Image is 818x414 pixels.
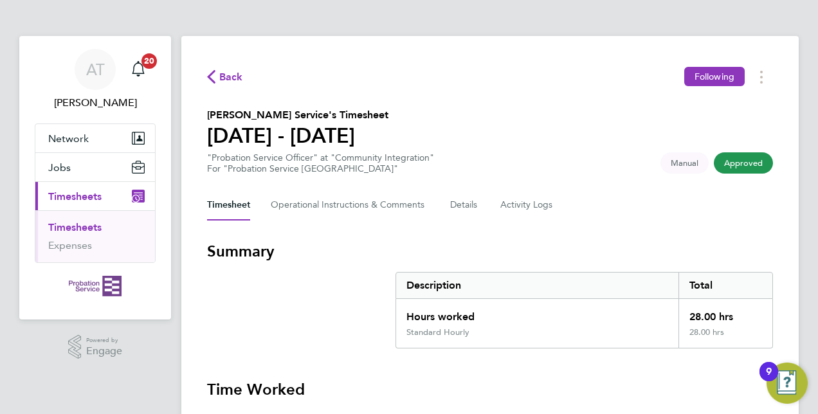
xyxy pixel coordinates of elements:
div: For "Probation Service [GEOGRAPHIC_DATA]" [207,163,434,174]
div: Timesheets [35,210,155,262]
h3: Summary [207,241,773,262]
div: Hours worked [396,299,678,327]
h2: [PERSON_NAME] Service's Timesheet [207,107,388,123]
button: Open Resource Center, 9 new notifications [767,363,808,404]
nav: Main navigation [19,36,171,319]
div: Standard Hourly [406,327,469,337]
div: 28.00 hrs [678,299,772,327]
a: 20 [125,49,151,90]
a: Timesheets [48,221,102,233]
button: Following [684,67,745,86]
span: This timesheet has been approved. [714,152,773,174]
h3: Time Worked [207,379,773,400]
button: Timesheets Menu [750,67,773,87]
h1: [DATE] - [DATE] [207,123,388,148]
div: Total [678,273,772,298]
a: Go to home page [35,276,156,296]
button: Network [35,124,155,152]
button: Jobs [35,153,155,181]
div: 28.00 hrs [678,327,772,348]
a: Powered byEngage [68,335,123,359]
span: 20 [141,53,157,69]
div: "Probation Service Officer" at "Community Integration" [207,152,434,174]
a: Expenses [48,239,92,251]
span: Timesheets [48,190,102,203]
div: Description [396,273,678,298]
button: Back [207,69,243,85]
button: Timesheets [35,182,155,210]
span: Powered by [86,335,122,346]
span: AT [86,61,105,78]
a: AT[PERSON_NAME] [35,49,156,111]
span: This timesheet was manually created. [660,152,709,174]
span: Andrew Thorne [35,95,156,111]
span: Network [48,132,89,145]
span: Following [695,71,734,82]
button: Operational Instructions & Comments [271,190,430,221]
span: Engage [86,346,122,357]
img: probationservice-logo-retina.png [69,276,121,296]
span: Jobs [48,161,71,174]
button: Activity Logs [500,190,554,221]
button: Details [450,190,480,221]
div: 9 [766,372,772,388]
div: Summary [395,272,773,348]
button: Timesheet [207,190,250,221]
span: Back [219,69,243,85]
